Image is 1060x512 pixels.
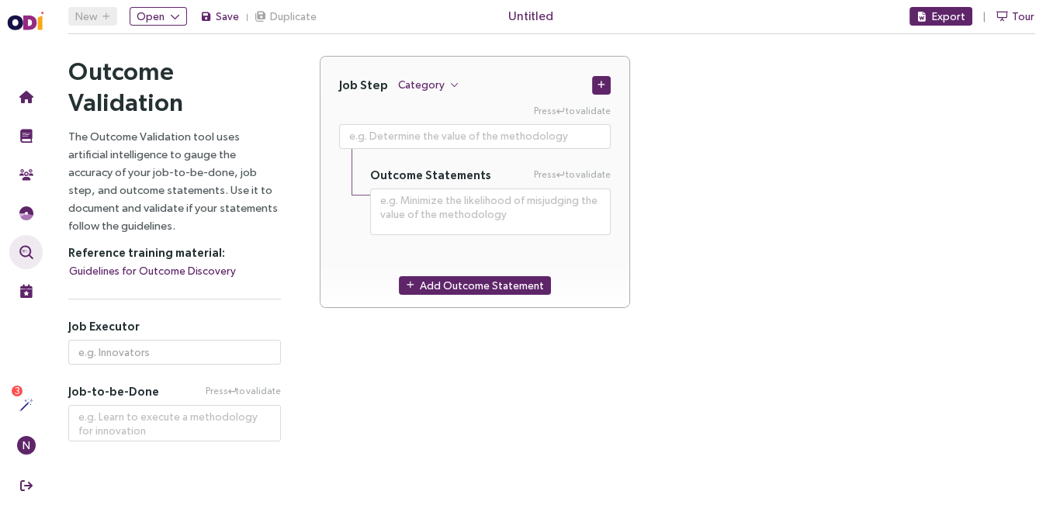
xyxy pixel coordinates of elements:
button: Open [130,7,187,26]
button: Category [397,75,459,94]
input: e.g. Innovators [68,340,281,365]
h2: Outcome Validation [68,56,281,118]
button: Duplicate [254,7,317,26]
span: Tour [1012,8,1034,25]
sup: 3 [12,386,23,396]
img: Community [19,168,33,182]
button: Training [9,119,43,153]
span: Untitled [508,6,553,26]
span: Add Outcome Statement [420,277,544,294]
button: Community [9,157,43,192]
button: New [68,7,117,26]
span: Save [216,8,239,25]
img: Outcome Validation [19,245,33,259]
span: Job-to-be-Done [68,384,159,399]
span: 3 [15,386,20,396]
img: Actions [19,398,33,412]
h5: Outcome Statements [370,168,491,182]
button: Add Outcome Statement [399,276,551,295]
textarea: Press Enter to validate [339,124,611,149]
span: Press to validate [206,384,281,399]
span: Open [137,8,165,25]
button: Save [199,7,240,26]
button: Needs Framework [9,196,43,230]
button: N [9,428,43,462]
button: Export [909,7,972,26]
span: Press to validate [534,168,611,182]
p: The Outcome Validation tool uses artificial intelligence to gauge the accuracy of your job-to-be-... [68,127,281,234]
button: Actions [9,388,43,422]
span: Category [398,76,445,93]
span: Export [932,8,965,25]
button: Sign Out [9,469,43,503]
strong: Reference training material: [68,246,225,259]
span: Guidelines for Outcome Discovery [69,262,236,279]
button: Live Events [9,274,43,308]
h4: Job Step [339,78,388,92]
textarea: Press Enter to validate [68,405,281,441]
img: Training [19,129,33,143]
h5: Job Executor [68,319,281,334]
span: N [23,436,30,455]
button: Home [9,80,43,114]
button: Outcome Validation [9,235,43,269]
img: JTBD Needs Framework [19,206,33,220]
button: Guidelines for Outcome Discovery [68,261,237,280]
textarea: Press Enter to validate [370,189,611,235]
button: Tour [996,7,1035,26]
img: Live Events [19,284,33,298]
